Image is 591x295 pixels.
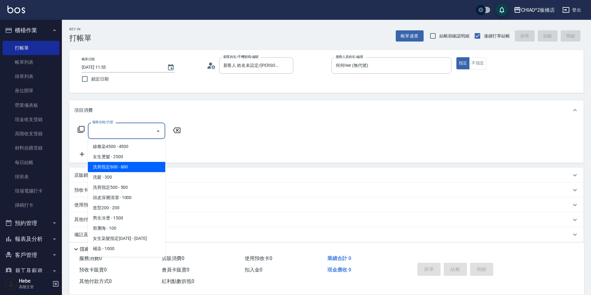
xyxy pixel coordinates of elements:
[439,33,470,39] span: 結帳前確認明細
[2,155,59,170] a: 每日結帳
[7,6,25,13] img: Logo
[74,172,93,179] p: 店販銷售
[521,6,555,14] div: CHIAO^2板橋店
[69,27,92,31] h2: Key In
[88,254,165,264] span: 男生染髮指定 - 1500
[88,162,165,172] span: 洗剪指定600 - 600
[2,69,59,84] a: 掛單列表
[2,247,59,263] button: 客戶管理
[2,98,59,112] a: 營業儀表板
[79,267,107,273] span: 預收卡販賣 0
[245,267,262,273] span: 扣入金 0
[88,233,165,244] span: 女生染髮指定[DATE] - [DATE]
[69,212,584,227] div: 其他付款方式入金可用餘額: 0
[2,112,59,127] a: 現金收支登錄
[2,127,59,141] a: 高階收支登錄
[88,244,165,254] span: 補染 - 1000
[88,172,165,182] span: 洗髮 - 300
[396,30,424,42] button: 帳單速查
[19,284,50,290] p: 高階主管
[484,33,510,39] span: 連續打單結帳
[69,34,92,42] h3: 打帳單
[153,126,163,136] button: Close
[560,4,584,16] button: 登出
[336,54,363,59] label: 服務人員姓名/編號
[327,255,351,261] span: 業績合計 0
[69,197,584,212] div: 使用預收卡
[2,22,59,38] button: 櫃檯作業
[327,267,351,273] span: 現金應收 0
[2,184,59,198] a: 現場電腦打卡
[92,120,113,124] label: 服務名稱/代號
[79,255,102,261] span: 服務消費 0
[162,278,194,284] span: 紅利點數折抵 0
[2,170,59,184] a: 排班表
[88,223,165,233] span: 剪瀏海 - 100
[88,213,165,223] span: 男生冷燙 - 1500
[496,4,508,16] button: save
[163,60,178,75] button: Choose date, selected date is 2025-09-21
[69,168,584,183] div: 店販銷售
[456,57,470,69] button: 指定
[162,255,184,261] span: 店販消費 0
[69,100,584,120] div: 項目消費
[74,187,97,193] p: 預收卡販賣
[69,183,584,197] div: 預收卡販賣
[2,84,59,98] a: 座位開單
[2,198,59,212] a: 掃碼打卡
[2,231,59,247] button: 報表及分析
[223,54,259,59] label: 顧客姓名/手機號碼/編號
[88,152,165,162] span: 女生燙髮 - 2500
[469,57,486,69] button: 不指定
[80,246,108,253] p: 隱藏業績明細
[82,62,161,72] input: YYYY/MM/DD hh:mm
[162,267,189,273] span: 會員卡販賣 0
[2,263,59,279] button: 員工及薪資
[88,182,165,193] span: 洗剪指定500 - 500
[5,278,17,290] img: Person
[79,278,112,284] span: 其他付款方式 0
[2,215,59,231] button: 預約管理
[88,193,165,203] span: 頭皮深層清潔 - 1000
[91,76,109,82] span: 鎖定日期
[88,141,165,152] span: 線條染4500 - 4500
[2,55,59,69] a: 帳單列表
[88,203,165,213] span: 造型200 - 200
[82,57,95,62] label: 帳單日期
[74,232,97,238] p: 備註及來源
[74,216,131,223] p: 其他付款方式
[19,278,50,284] h5: Hebe
[74,107,93,114] p: 項目消費
[74,202,97,208] p: 使用預收卡
[2,41,59,55] a: 打帳單
[511,4,558,16] button: CHIAO^2板橋店
[245,255,272,261] span: 使用預收卡 0
[69,227,584,242] div: 備註及來源
[2,141,59,155] a: 材料自購登錄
